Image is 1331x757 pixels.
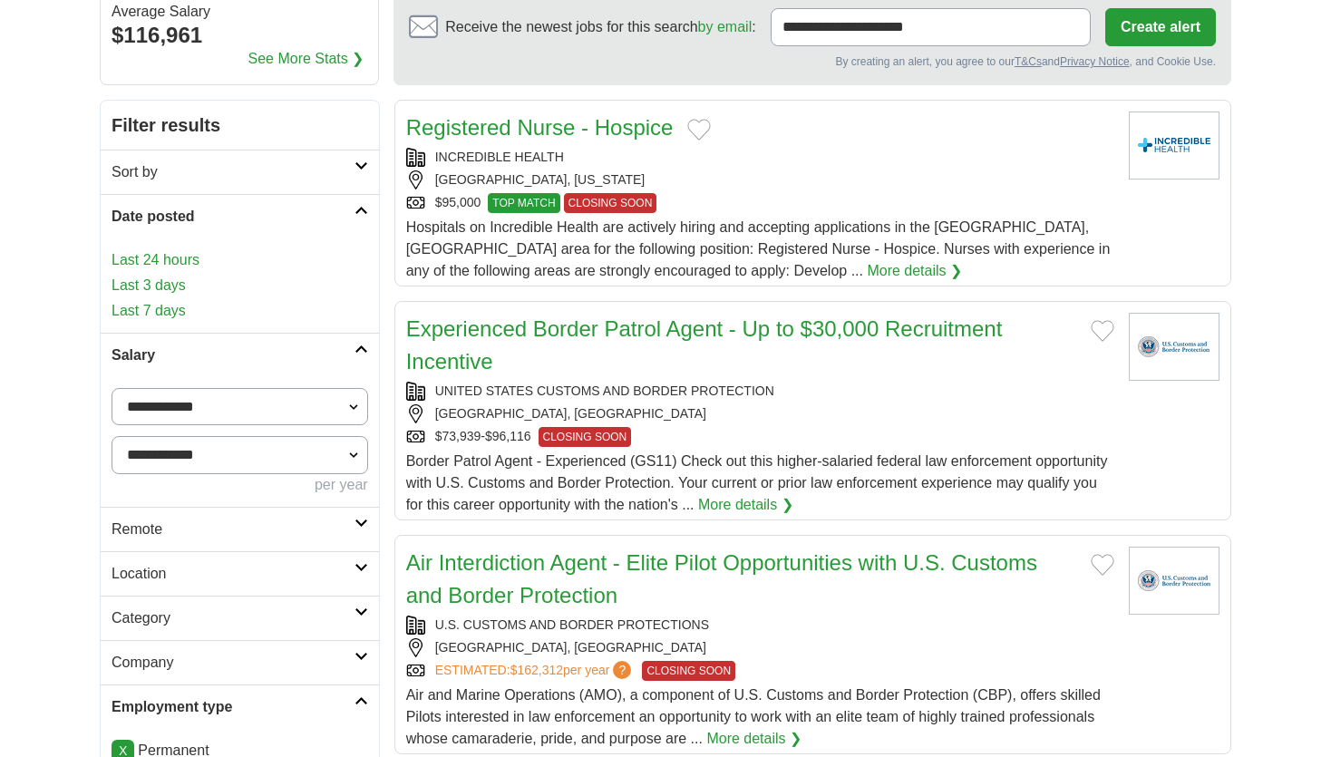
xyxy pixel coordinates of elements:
span: Receive the newest jobs for this search : [445,16,755,38]
a: Date posted [101,194,379,238]
button: Add to favorite jobs [1091,320,1114,342]
h2: Date posted [112,206,355,228]
a: Category [101,596,379,640]
h2: Employment type [112,696,355,718]
a: Registered Nurse - Hospice [406,115,674,140]
img: Company logo [1129,112,1219,180]
div: U.S. CUSTOMS AND BORDER PROTECTIONS [406,616,1114,635]
span: CLOSING SOON [564,193,657,213]
h2: Remote [112,519,355,540]
a: Employment type [101,684,379,729]
a: Salary [101,333,379,377]
img: Company logo [1129,547,1219,615]
a: Company [101,640,379,684]
a: Last 24 hours [112,249,368,271]
a: ESTIMATED:$162,312per year? [435,661,636,681]
button: Add to favorite jobs [1091,554,1114,576]
button: Create alert [1105,8,1216,46]
a: UNITED STATES CUSTOMS AND BORDER PROTECTION [435,383,774,398]
a: Last 3 days [112,275,368,296]
div: INCREDIBLE HEALTH [406,148,1114,167]
a: More details ❯ [698,494,793,516]
div: [GEOGRAPHIC_DATA], [GEOGRAPHIC_DATA] [406,404,1114,423]
div: $116,961 [112,19,367,52]
span: TOP MATCH [488,193,559,213]
a: Experienced Border Patrol Agent - Up to $30,000 Recruitment Incentive [406,316,1003,374]
span: CLOSING SOON [539,427,632,447]
a: by email [698,19,753,34]
a: Privacy Notice [1060,55,1130,68]
div: $95,000 [406,193,1114,213]
a: Air Interdiction Agent - Elite Pilot Opportunities with U.S. Customs and Border Protection [406,550,1037,607]
h2: Salary [112,345,355,366]
span: Hospitals on Incredible Health are actively hiring and accepting applications in the [GEOGRAPHIC_... [406,219,1111,278]
h2: Filter results [101,101,379,150]
a: More details ❯ [706,728,802,750]
span: $162,312 [510,663,563,677]
h2: Company [112,652,355,674]
span: Air and Marine Operations (AMO), a component of U.S. Customs and Border Protection (CBP), offers ... [406,687,1101,746]
button: Add to favorite jobs [687,119,711,141]
div: per year [112,474,368,496]
h2: Category [112,607,355,629]
div: By creating an alert, you agree to our and , and Cookie Use. [409,53,1216,70]
a: Remote [101,507,379,551]
a: Location [101,551,379,596]
span: Border Patrol Agent - Experienced (GS11) Check out this higher-salaried federal law enforcement o... [406,453,1108,512]
h2: Location [112,563,355,585]
span: ? [613,661,631,679]
a: See More Stats ❯ [248,48,364,70]
a: More details ❯ [867,260,962,282]
div: $73,939-$96,116 [406,427,1114,447]
div: [GEOGRAPHIC_DATA], [GEOGRAPHIC_DATA] [406,638,1114,657]
a: Last 7 days [112,300,368,322]
div: [GEOGRAPHIC_DATA], [US_STATE] [406,170,1114,189]
h2: Sort by [112,161,355,183]
span: CLOSING SOON [642,661,735,681]
img: U.S. Customs and Border Protection logo [1129,313,1219,381]
div: Average Salary [112,5,367,19]
a: T&Cs [1015,55,1042,68]
a: Sort by [101,150,379,194]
